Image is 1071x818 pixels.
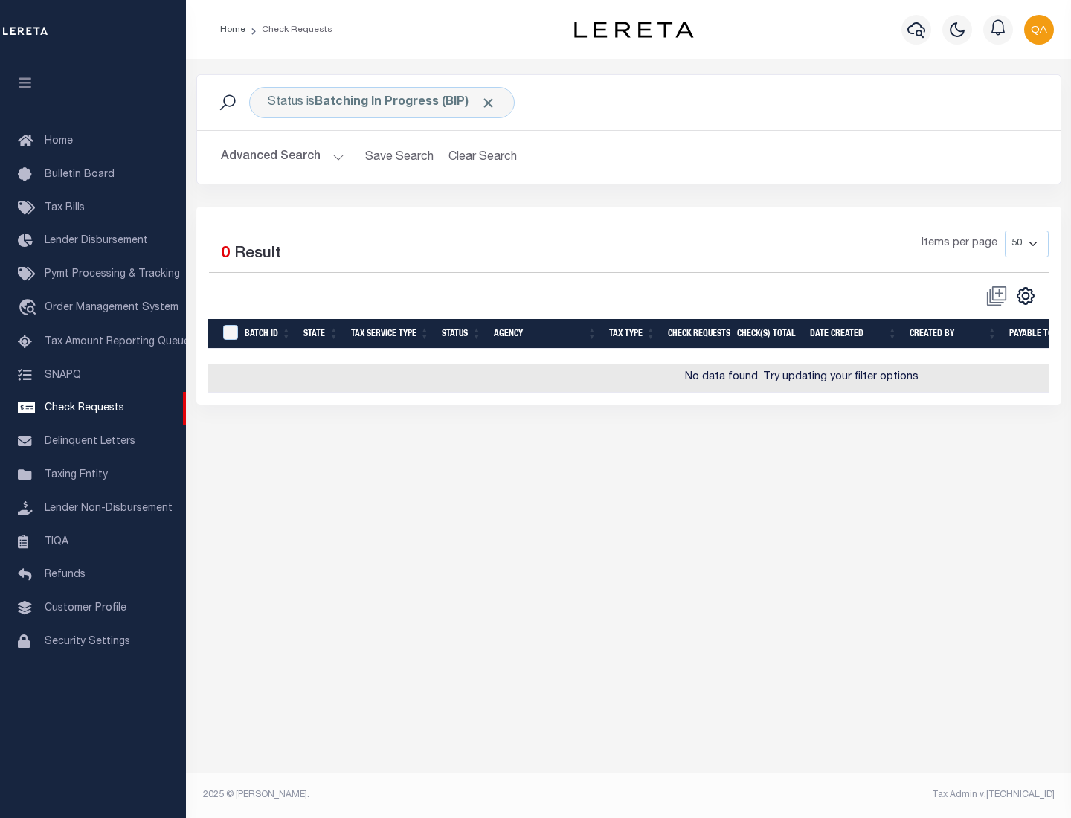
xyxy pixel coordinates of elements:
label: Result [234,242,281,266]
span: 0 [221,246,230,262]
img: svg+xml;base64,PHN2ZyB4bWxucz0iaHR0cDovL3d3dy53My5vcmcvMjAwMC9zdmciIHBvaW50ZXItZXZlbnRzPSJub25lIi... [1024,15,1054,45]
th: Batch Id: activate to sort column ascending [239,319,297,350]
span: Order Management System [45,303,178,313]
th: Agency: activate to sort column ascending [488,319,603,350]
span: Tax Amount Reporting Queue [45,337,190,347]
button: Advanced Search [221,143,344,172]
th: Check(s) Total [731,319,804,350]
b: Batching In Progress (BIP) [315,97,496,109]
div: Status is [249,87,515,118]
div: Tax Admin v.[TECHNICAL_ID] [640,788,1055,802]
span: Pymt Processing & Tracking [45,269,180,280]
th: State: activate to sort column ascending [297,319,345,350]
span: SNAPQ [45,370,81,380]
i: travel_explore [18,299,42,318]
img: logo-dark.svg [574,22,693,38]
li: Check Requests [245,23,332,36]
th: Date Created: activate to sort column ascending [804,319,904,350]
span: Home [45,136,73,146]
span: Bulletin Board [45,170,115,180]
th: Status: activate to sort column ascending [436,319,488,350]
th: Tax Service Type: activate to sort column ascending [345,319,436,350]
button: Clear Search [443,143,524,172]
th: Check Requests [662,319,731,350]
button: Save Search [356,143,443,172]
span: TIQA [45,536,68,547]
span: Customer Profile [45,603,126,613]
span: Lender Disbursement [45,236,148,246]
a: Home [220,25,245,34]
span: Security Settings [45,637,130,647]
span: Check Requests [45,403,124,413]
span: Items per page [922,236,997,252]
span: Taxing Entity [45,470,108,480]
th: Created By: activate to sort column ascending [904,319,1003,350]
div: 2025 © [PERSON_NAME]. [192,788,629,802]
span: Lender Non-Disbursement [45,503,173,514]
span: Click to Remove [480,95,496,111]
span: Refunds [45,570,86,580]
span: Tax Bills [45,203,85,213]
th: Tax Type: activate to sort column ascending [603,319,662,350]
span: Delinquent Letters [45,437,135,447]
